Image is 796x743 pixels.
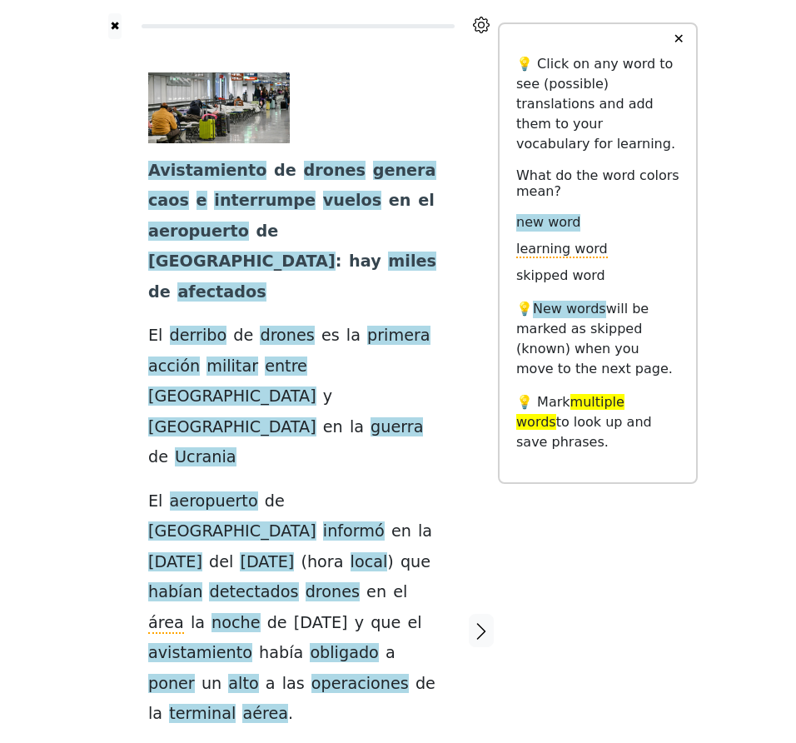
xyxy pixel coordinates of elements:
span: el [407,613,421,634]
span: aeropuerto [170,491,258,512]
span: [GEOGRAPHIC_DATA] [148,252,336,272]
span: guerra [371,417,423,438]
span: las [282,674,305,695]
span: avistamiento [148,643,252,664]
p: 💡 Click on any word to see (possible) translations and add them to your vocabulary for learning. [516,54,679,154]
span: miles [388,252,436,272]
span: de [233,326,253,347]
button: ✕ [663,24,694,54]
span: en [366,582,386,603]
span: habían [148,582,202,603]
span: [DATE] [148,552,202,573]
span: poner [148,674,195,695]
span: entre [265,357,307,377]
span: la [191,613,205,634]
span: de [256,222,279,242]
span: primera [367,326,430,347]
span: obligado [310,643,378,664]
span: a [386,643,396,664]
span: ( [301,552,307,573]
span: militar [206,357,258,377]
span: de [148,447,168,468]
span: caos [148,191,189,212]
span: genera [373,161,436,182]
span: informó [323,521,385,542]
span: . [288,704,293,725]
span: New words [533,301,606,318]
span: área [148,613,184,634]
span: e [197,191,207,212]
span: El [148,326,162,347]
span: alto [228,674,258,695]
span: de [265,491,285,512]
h6: What do the word colors mean? [516,167,679,199]
span: del [209,552,233,573]
span: hora [307,552,344,573]
p: 💡 will be marked as skipped (known) when you move to the next page. [516,299,679,379]
span: [DATE] [240,552,294,573]
span: drones [304,161,366,182]
p: 💡 Mark to look up and save phrases. [516,392,679,452]
span: drones [306,582,360,603]
span: la [350,417,364,438]
span: [GEOGRAPHIC_DATA] [148,521,316,542]
span: afectados [177,282,266,303]
span: derribo [170,326,227,347]
span: la [148,704,162,725]
span: Avistamiento [148,161,266,182]
span: [DATE] [294,613,348,634]
span: en [323,417,343,438]
span: noche [211,613,260,634]
span: new word [516,214,580,232]
span: Ucrania [175,447,236,468]
button: ✖ [108,13,122,39]
span: [GEOGRAPHIC_DATA] [148,417,316,438]
span: de [274,161,296,182]
span: y [355,613,364,634]
span: de [415,674,435,695]
span: acción [148,357,200,377]
span: el [393,582,407,603]
span: : [336,252,342,272]
span: vuelos [323,191,381,212]
span: [GEOGRAPHIC_DATA] [148,386,316,407]
span: aeropuerto [148,222,249,242]
span: en [391,521,411,542]
span: ) [387,552,394,573]
span: un [201,674,221,695]
span: que [371,613,400,634]
span: la [418,521,432,542]
span: había [259,643,303,664]
span: operaciones [311,674,409,695]
span: detectados [209,582,298,603]
span: de [148,282,171,303]
span: hay [349,252,381,272]
span: terminal [169,704,236,725]
span: es [321,326,340,347]
span: a [266,674,276,695]
span: El [148,491,162,512]
span: que [400,552,430,573]
span: multiple words [516,394,624,430]
span: aérea [242,704,288,725]
span: drones [260,326,314,347]
span: de [267,613,287,634]
span: interrumpe [214,191,316,212]
span: el [418,191,435,212]
span: local [351,552,388,573]
span: skipped word [516,267,605,285]
span: la [346,326,361,347]
span: learning word [516,241,608,258]
span: y [323,386,332,407]
span: en [389,191,411,212]
img: GettyImages-2238483715-395431.jpg [148,72,290,143]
